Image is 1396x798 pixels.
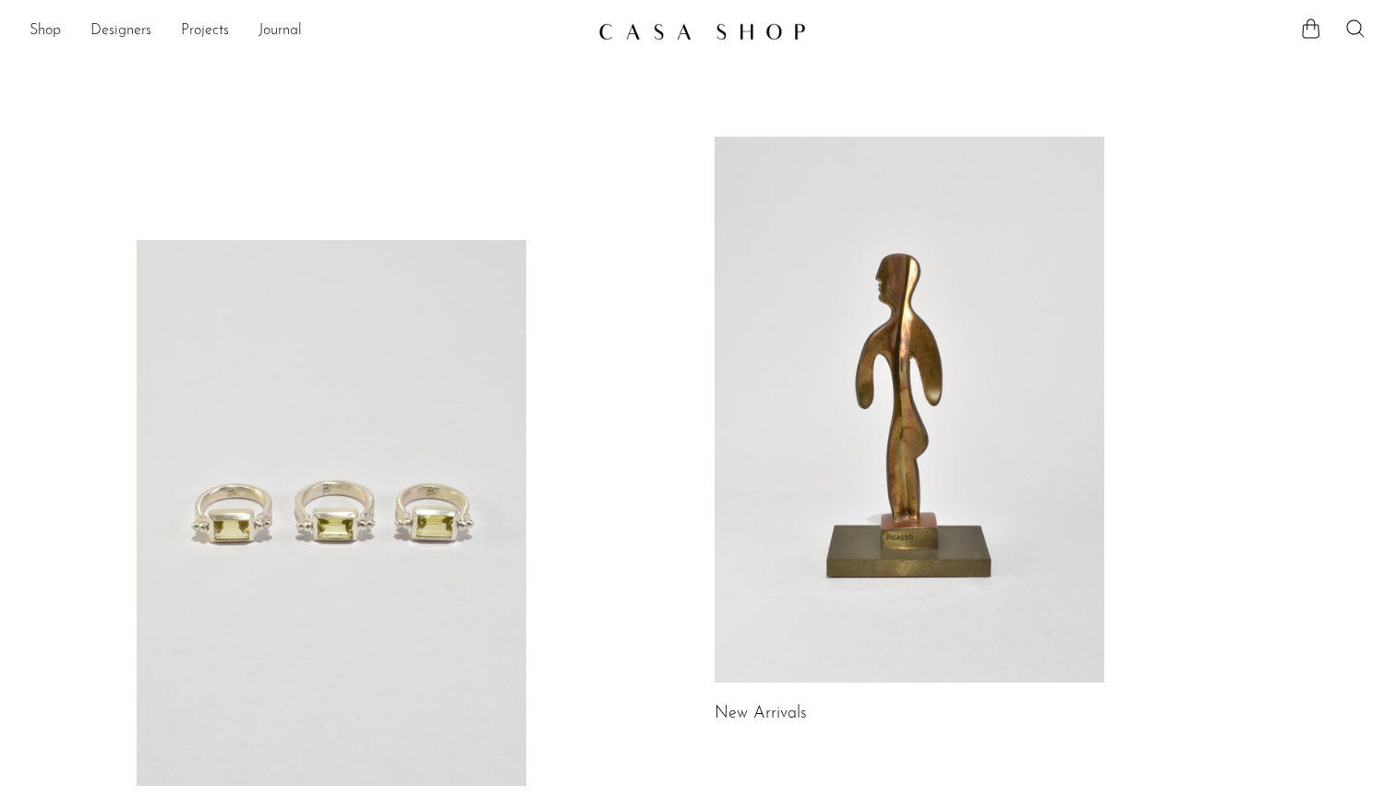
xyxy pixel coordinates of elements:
[30,16,584,47] nav: Desktop navigation
[30,16,584,47] ul: NEW HEADER MENU
[259,19,302,43] a: Journal
[181,19,229,43] a: Projects
[715,706,807,722] a: New Arrivals
[90,19,151,43] a: Designers
[30,19,61,43] a: Shop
